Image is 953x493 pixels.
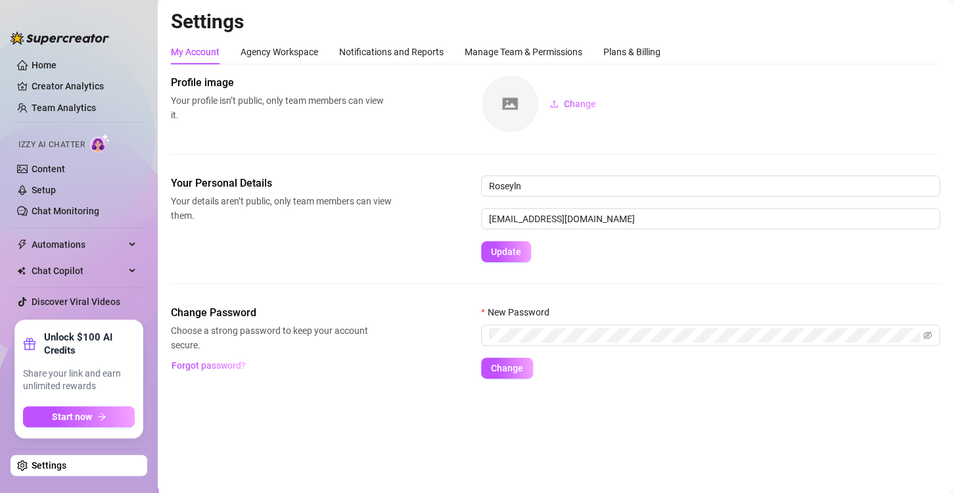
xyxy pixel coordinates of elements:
[549,99,559,108] span: upload
[603,45,661,59] div: Plans & Billing
[923,331,932,340] span: eye-invisible
[339,45,444,59] div: Notifications and Reports
[23,337,36,350] span: gift
[32,234,125,255] span: Automations
[52,411,92,422] span: Start now
[489,328,920,342] input: New Password
[171,194,392,223] span: Your details aren’t public, only team members can view them.
[17,266,26,275] img: Chat Copilot
[481,305,557,319] label: New Password
[465,45,582,59] div: Manage Team & Permissions
[482,76,538,132] img: square-placeholder.png
[32,60,57,70] a: Home
[241,45,318,59] div: Agency Workspace
[171,9,940,34] h2: Settings
[481,176,940,197] input: Enter name
[171,355,246,376] button: Forgot password?
[171,176,392,191] span: Your Personal Details
[171,75,392,91] span: Profile image
[32,206,99,216] a: Chat Monitoring
[491,363,523,373] span: Change
[32,76,137,97] a: Creator Analytics
[32,296,120,307] a: Discover Viral Videos
[23,406,135,427] button: Start nowarrow-right
[23,367,135,393] span: Share your link and earn unlimited rewards
[32,103,96,113] a: Team Analytics
[564,99,596,109] span: Change
[481,208,940,229] input: Enter new email
[32,260,125,281] span: Chat Copilot
[481,241,531,262] button: Update
[171,93,392,122] span: Your profile isn’t public, only team members can view it.
[539,93,607,114] button: Change
[32,164,65,174] a: Content
[44,331,135,357] strong: Unlock $100 AI Credits
[32,460,66,471] a: Settings
[172,360,246,371] span: Forgot password?
[32,185,56,195] a: Setup
[18,139,85,151] span: Izzy AI Chatter
[491,246,521,257] span: Update
[97,412,106,421] span: arrow-right
[171,45,220,59] div: My Account
[90,133,110,153] img: AI Chatter
[171,305,392,321] span: Change Password
[481,358,533,379] button: Change
[11,32,109,45] img: logo-BBDzfeDw.svg
[17,239,28,250] span: thunderbolt
[171,323,392,352] span: Choose a strong password to keep your account secure.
